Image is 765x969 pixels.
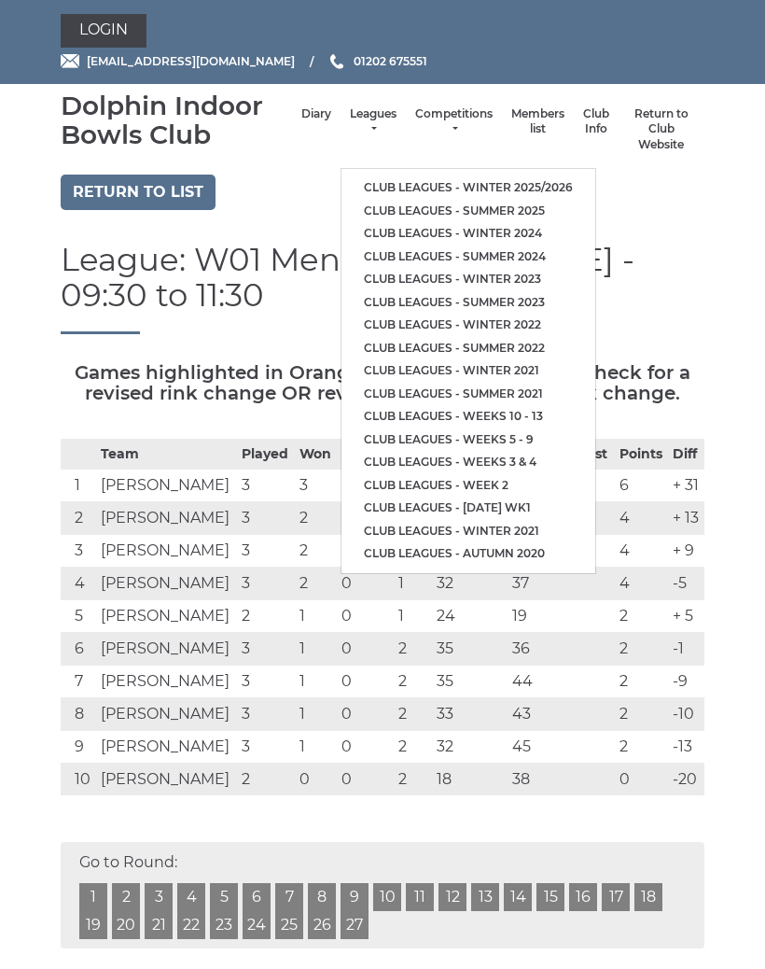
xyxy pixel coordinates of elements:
td: 0 [337,764,394,796]
a: 13 [471,883,499,911]
td: -20 [668,764,704,796]
a: Leagues [350,106,396,137]
a: 20 [112,911,140,939]
td: 4 [61,568,96,600]
td: 2 [615,698,668,731]
td: [PERSON_NAME] [96,502,238,535]
td: 43 [508,698,615,731]
th: Points [615,440,668,470]
td: 1 [394,600,432,633]
a: 14 [504,883,532,911]
td: 2 [237,600,294,633]
td: 2 [615,633,668,666]
td: 1 [295,633,337,666]
td: 2 [615,600,668,633]
td: 1 [295,731,337,764]
td: 0 [337,666,394,698]
th: Drawn [337,440,394,470]
td: + 13 [668,502,704,535]
a: Club leagues - Summer 2025 [341,200,595,223]
td: 3 [61,535,96,568]
a: 18 [634,883,662,911]
td: 3 [237,502,294,535]
td: 38 [508,764,615,796]
td: 3 [237,470,294,502]
td: 1 [295,666,337,698]
td: 33 [432,698,508,731]
a: 26 [308,911,336,939]
td: 2 [394,764,432,796]
td: [PERSON_NAME] [96,568,238,600]
td: 2 [615,666,668,698]
td: 24 [432,600,508,633]
td: + 31 [668,470,704,502]
a: Club leagues - Weeks 3 & 4 [341,451,595,474]
a: Competitions [415,106,493,137]
a: Diary [301,106,331,122]
td: [PERSON_NAME] [96,535,238,568]
a: 23 [210,911,238,939]
td: 0 [337,470,394,502]
a: 21 [145,911,173,939]
a: 12 [438,883,466,911]
td: 18 [432,764,508,796]
ul: Leagues [341,168,596,574]
a: 25 [275,911,303,939]
td: 2 [61,502,96,535]
a: Club leagues - Winter 2022 [341,314,595,337]
a: Club leagues - Winter 2024 [341,222,595,246]
a: Club leagues - Winter 2021 [341,520,595,543]
a: Login [61,14,146,48]
td: + 9 [668,535,704,568]
td: 35 [432,633,508,666]
a: Return to Club Website [628,106,695,153]
td: 2 [394,666,432,698]
a: 19 [79,911,107,939]
td: + 5 [668,600,704,633]
td: 1 [394,568,432,600]
th: Won [295,440,337,470]
div: Go to Round: [61,842,704,948]
td: 1 [61,470,96,502]
img: Phone us [330,54,343,69]
td: 44 [508,666,615,698]
td: 2 [615,731,668,764]
a: 8 [308,883,336,911]
td: 4 [615,535,668,568]
th: Diff [668,440,704,470]
a: 9 [341,883,369,911]
a: 27 [341,911,369,939]
a: Club leagues - Summer 2021 [341,383,595,406]
span: 01202 675551 [354,54,427,68]
td: 7 [61,666,96,698]
td: 2 [237,764,294,796]
td: [PERSON_NAME] [96,764,238,796]
td: 1 [295,600,337,633]
a: Email [EMAIL_ADDRESS][DOMAIN_NAME] [61,52,295,70]
a: 11 [406,883,434,911]
a: Club Info [583,106,609,137]
th: Played [237,440,294,470]
a: Phone us 01202 675551 [327,52,427,70]
td: [PERSON_NAME] [96,666,238,698]
td: 10 [61,764,96,796]
a: 22 [177,911,205,939]
div: Dolphin Indoor Bowls Club [61,91,292,149]
a: Club leagues - [DATE] wk1 [341,497,595,520]
td: 36 [508,633,615,666]
td: -13 [668,731,704,764]
td: 3 [237,698,294,731]
td: 3 [237,666,294,698]
td: 2 [394,633,432,666]
a: 2 [112,883,140,911]
td: 32 [432,731,508,764]
a: 7 [275,883,303,911]
td: 0 [337,568,394,600]
td: 0 [337,731,394,764]
td: 3 [237,731,294,764]
td: 6 [61,633,96,666]
td: 19 [508,600,615,633]
td: 2 [394,698,432,731]
a: Club leagues - Winter 2023 [341,268,595,291]
img: Email [61,54,79,68]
